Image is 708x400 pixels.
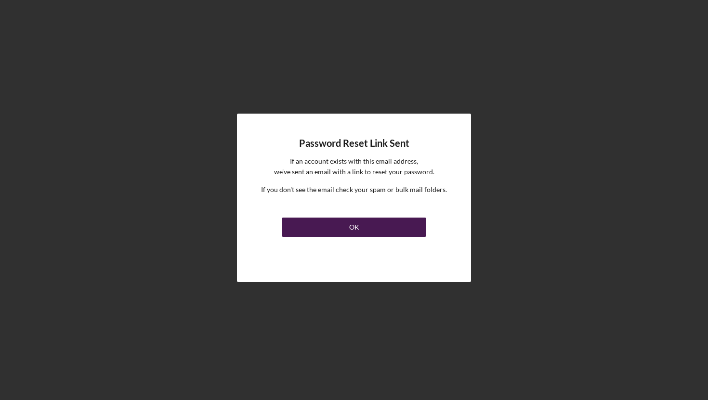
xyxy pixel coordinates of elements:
[299,138,409,149] h4: Password Reset Link Sent
[282,218,426,237] button: OK
[282,214,426,237] a: OK
[349,218,359,237] div: OK
[261,184,447,195] p: If you don't see the email check your spam or bulk mail folders.
[274,156,434,178] p: If an account exists with this email address, we've sent an email with a link to reset your passw...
